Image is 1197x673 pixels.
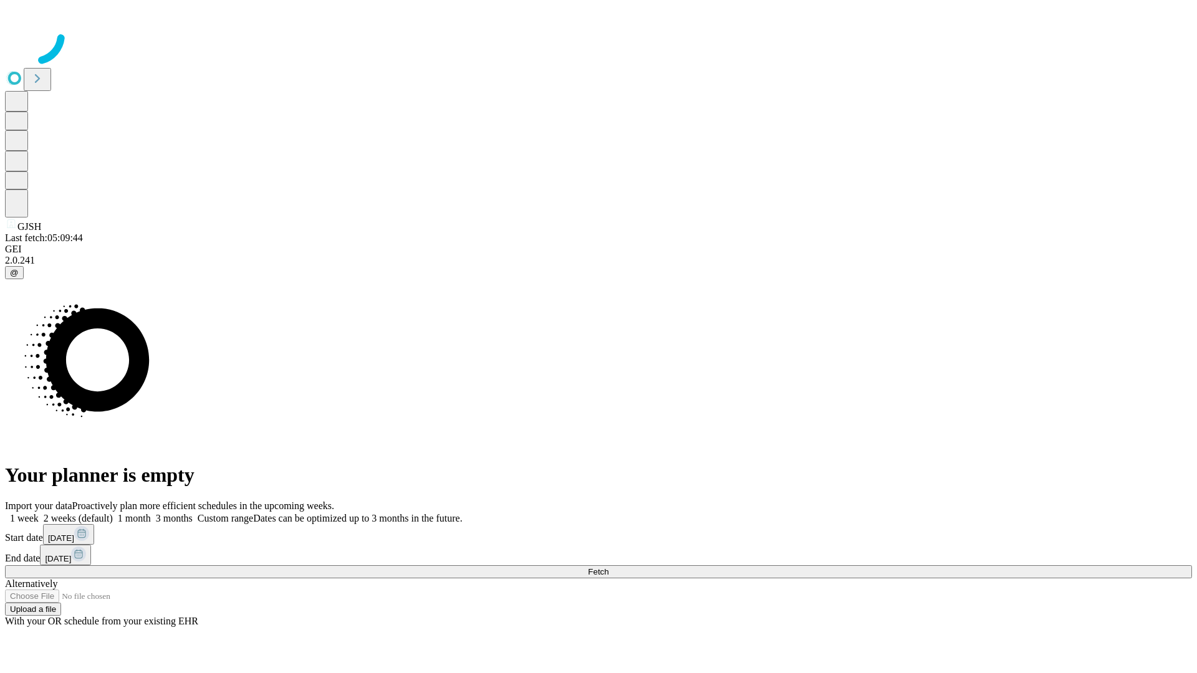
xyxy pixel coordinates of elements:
[5,524,1192,545] div: Start date
[5,545,1192,565] div: End date
[5,464,1192,487] h1: Your planner is empty
[5,616,198,626] span: With your OR schedule from your existing EHR
[40,545,91,565] button: [DATE]
[118,513,151,523] span: 1 month
[253,513,462,523] span: Dates can be optimized up to 3 months in the future.
[5,255,1192,266] div: 2.0.241
[5,500,72,511] span: Import your data
[43,524,94,545] button: [DATE]
[198,513,253,523] span: Custom range
[5,603,61,616] button: Upload a file
[5,244,1192,255] div: GEI
[5,565,1192,578] button: Fetch
[17,221,41,232] span: GJSH
[5,266,24,279] button: @
[156,513,193,523] span: 3 months
[45,554,71,563] span: [DATE]
[10,513,39,523] span: 1 week
[48,533,74,543] span: [DATE]
[5,578,57,589] span: Alternatively
[10,268,19,277] span: @
[72,500,334,511] span: Proactively plan more efficient schedules in the upcoming weeks.
[44,513,113,523] span: 2 weeks (default)
[5,232,83,243] span: Last fetch: 05:09:44
[588,567,608,576] span: Fetch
